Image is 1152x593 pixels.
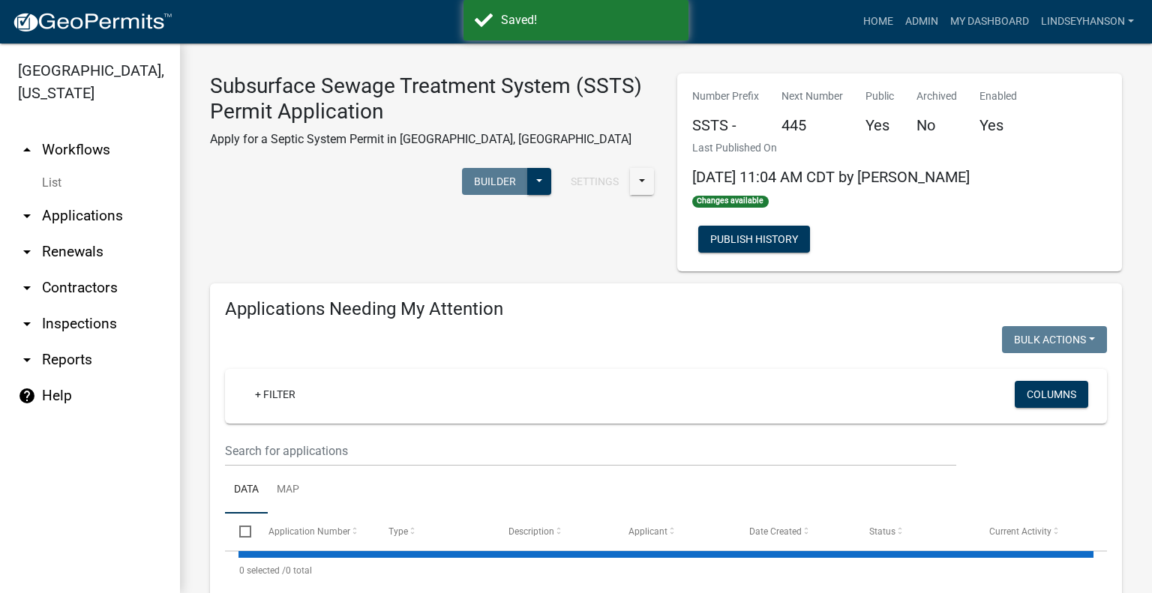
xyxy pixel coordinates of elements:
[494,514,614,550] datatable-header-cell: Description
[975,514,1095,550] datatable-header-cell: Current Activity
[225,466,268,514] a: Data
[268,526,350,537] span: Application Number
[857,7,899,36] a: Home
[18,387,36,405] i: help
[18,315,36,333] i: arrow_drop_down
[692,88,759,104] p: Number Prefix
[225,298,1107,320] h4: Applications Needing My Attention
[614,514,734,550] datatable-header-cell: Applicant
[979,88,1017,104] p: Enabled
[781,116,843,134] h5: 445
[865,116,894,134] h5: Yes
[989,526,1051,537] span: Current Activity
[781,88,843,104] p: Next Number
[225,514,253,550] datatable-header-cell: Select
[225,552,1107,589] div: 0 total
[916,116,957,134] h5: No
[268,466,308,514] a: Map
[899,7,944,36] a: Admin
[210,130,655,148] p: Apply for a Septic System Permit in [GEOGRAPHIC_DATA], [GEOGRAPHIC_DATA]
[18,243,36,261] i: arrow_drop_down
[979,116,1017,134] h5: Yes
[18,351,36,369] i: arrow_drop_down
[692,140,970,156] p: Last Published On
[749,526,802,537] span: Date Created
[462,168,528,195] button: Builder
[388,526,408,537] span: Type
[855,514,975,550] datatable-header-cell: Status
[916,88,957,104] p: Archived
[1035,7,1140,36] a: Lindseyhanson
[698,235,810,247] wm-modal-confirm: Workflow Publish History
[225,436,956,466] input: Search for applications
[692,196,769,208] span: Changes available
[869,526,895,537] span: Status
[18,141,36,159] i: arrow_drop_up
[1002,326,1107,353] button: Bulk Actions
[692,116,759,134] h5: SSTS -
[698,226,810,253] button: Publish History
[628,526,667,537] span: Applicant
[210,73,655,124] h3: Subsurface Sewage Treatment System (SSTS) Permit Application
[508,526,554,537] span: Description
[239,565,286,576] span: 0 selected /
[18,279,36,297] i: arrow_drop_down
[253,514,373,550] datatable-header-cell: Application Number
[1015,381,1088,408] button: Columns
[18,207,36,225] i: arrow_drop_down
[692,168,970,186] span: [DATE] 11:04 AM CDT by [PERSON_NAME]
[944,7,1035,36] a: My Dashboard
[559,168,631,195] button: Settings
[865,88,894,104] p: Public
[734,514,854,550] datatable-header-cell: Date Created
[501,11,677,29] div: Saved!
[243,381,307,408] a: + Filter
[374,514,494,550] datatable-header-cell: Type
